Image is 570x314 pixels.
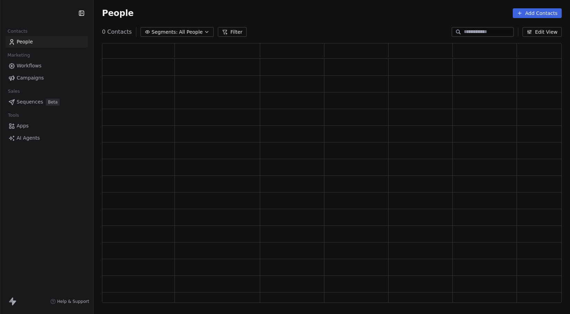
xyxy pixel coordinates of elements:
[6,72,88,84] a: Campaigns
[57,299,89,304] span: Help & Support
[17,38,33,46] span: People
[6,96,88,108] a: SequencesBeta
[50,299,89,304] a: Help & Support
[17,122,29,130] span: Apps
[5,110,22,121] span: Tools
[17,74,44,82] span: Campaigns
[5,50,33,60] span: Marketing
[218,27,247,37] button: Filter
[102,8,134,18] span: People
[179,28,203,36] span: All People
[17,134,40,142] span: AI Agents
[17,98,43,106] span: Sequences
[17,62,42,69] span: Workflows
[6,132,88,144] a: AI Agents
[152,28,178,36] span: Segments:
[6,120,88,132] a: Apps
[513,8,562,18] button: Add Contacts
[6,60,88,72] a: Workflows
[102,28,132,36] span: 0 Contacts
[46,99,60,106] span: Beta
[5,86,23,97] span: Sales
[522,27,562,37] button: Edit View
[6,36,88,48] a: People
[5,26,31,36] span: Contacts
